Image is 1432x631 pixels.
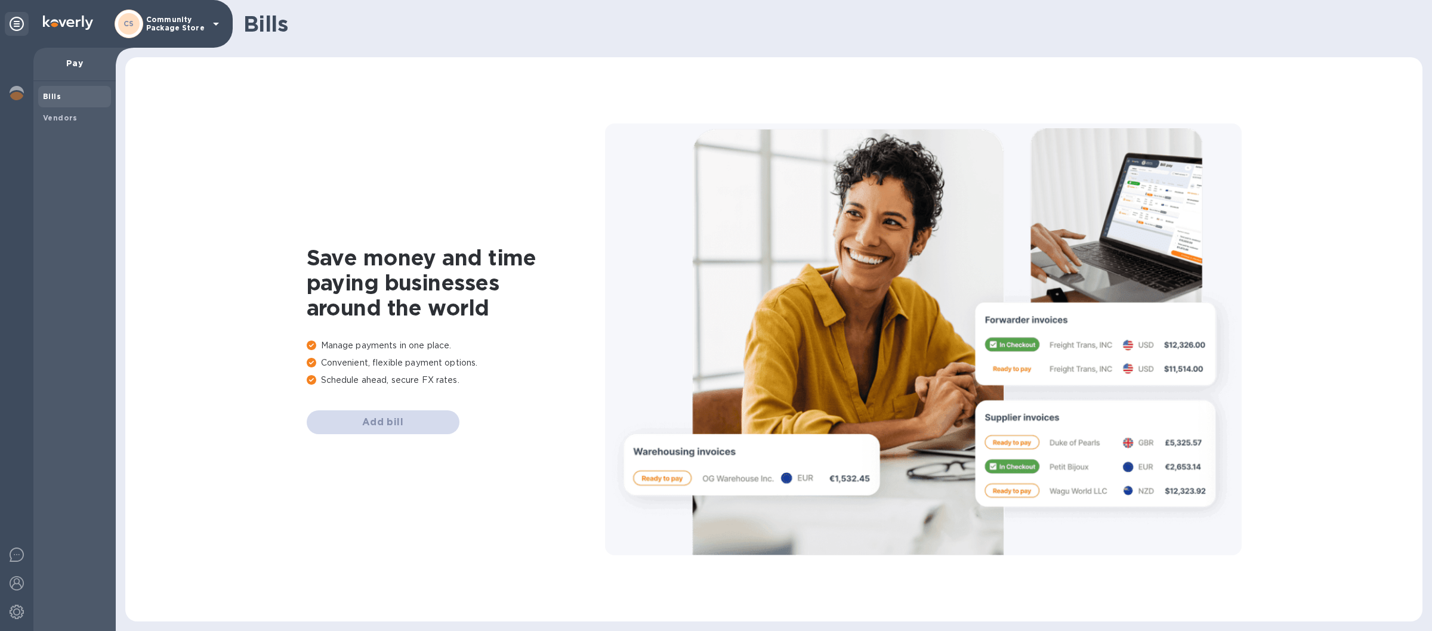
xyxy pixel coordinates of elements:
[243,11,1413,36] h1: Bills
[43,16,93,30] img: Logo
[43,92,61,101] b: Bills
[307,245,605,320] h1: Save money and time paying businesses around the world
[146,16,206,32] p: Community Package Store
[307,357,605,369] p: Convenient, flexible payment options.
[43,113,78,122] b: Vendors
[307,339,605,352] p: Manage payments in one place.
[307,374,605,386] p: Schedule ahead, secure FX rates.
[5,12,29,36] div: Unpin categories
[124,19,134,28] b: CS
[43,57,106,69] p: Pay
